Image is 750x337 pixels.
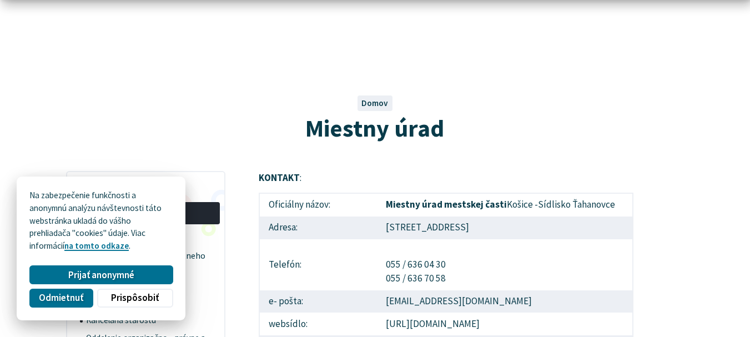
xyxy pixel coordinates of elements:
strong: KONTAKT [259,172,300,184]
strong: Miestny úrad mestskej časti [386,198,507,210]
td: e- pošta: [259,290,377,313]
p: : [259,171,633,185]
span: Prispôsobiť [111,292,159,304]
span: Prijať anonymné [68,269,134,281]
td: websídlo: [259,313,377,335]
td: [EMAIL_ADDRESS][DOMAIN_NAME] [377,290,633,313]
a: 055 / 636 70 58 [386,272,446,284]
td: Oficiálny názov: [259,193,377,217]
p: Na zabezpečenie funkčnosti a anonymnú analýzu návštevnosti táto webstránka ukladá do vášho prehli... [29,189,173,253]
td: [STREET_ADDRESS] [377,217,633,239]
td: Adresa: [259,217,377,239]
a: Kancelária starostu [80,312,220,330]
td: Telefón: [259,239,377,290]
a: 055 / 636 04 30 [386,258,446,270]
a: Domov [361,98,388,108]
span: Kancelária starostu [86,312,214,330]
td: Košice -Sídlisko Ťahanovce [377,193,633,217]
a: na tomto odkaze [64,240,129,251]
h3: Miestny úrad [71,174,220,198]
span: Odmietnuť [39,292,83,304]
button: Odmietnuť [29,289,93,308]
span: Miestny úrad [305,113,444,143]
button: Prispôsobiť [97,289,173,308]
td: [URL][DOMAIN_NAME] [377,313,633,335]
button: Prijať anonymné [29,265,173,284]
